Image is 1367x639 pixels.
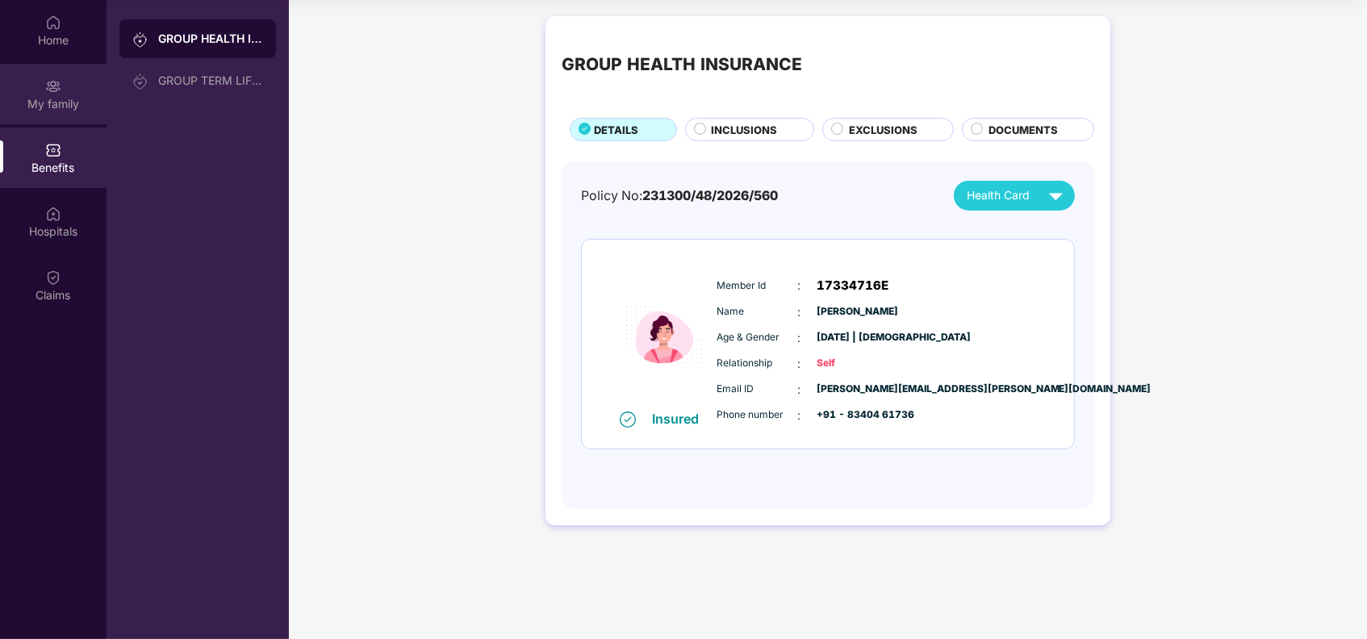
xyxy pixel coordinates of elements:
span: Self [817,356,897,371]
div: Policy No: [581,186,778,206]
img: svg+xml;base64,PHN2ZyBpZD0iQ2xhaW0iIHhtbG5zPSJodHRwOi8vd3d3LnczLm9yZy8yMDAwL3N2ZyIgd2lkdGg9IjIwIi... [45,269,61,286]
img: svg+xml;base64,PHN2ZyB4bWxucz0iaHR0cDovL3d3dy53My5vcmcvMjAwMC9zdmciIHdpZHRoPSIxNiIgaGVpZ2h0PSIxNi... [620,411,636,428]
img: svg+xml;base64,PHN2ZyBpZD0iSG9zcGl0YWxzIiB4bWxucz0iaHR0cDovL3d3dy53My5vcmcvMjAwMC9zdmciIHdpZHRoPS... [45,206,61,222]
span: : [797,329,801,347]
span: : [797,355,801,373]
span: +91 - 83404 61736 [817,407,897,423]
span: DOCUMENTS [989,122,1058,138]
img: icon [616,261,713,409]
span: [DATE] | [DEMOGRAPHIC_DATA] [817,330,897,345]
img: svg+xml;base64,PHN2ZyBpZD0iQmVuZWZpdHMiIHhtbG5zPSJodHRwOi8vd3d3LnczLm9yZy8yMDAwL3N2ZyIgd2lkdGg9Ij... [45,142,61,158]
img: svg+xml;base64,PHN2ZyB3aWR0aD0iMjAiIGhlaWdodD0iMjAiIHZpZXdCb3g9IjAgMCAyMCAyMCIgZmlsbD0ibm9uZSIgeG... [45,78,61,94]
div: GROUP HEALTH INSURANCE [562,52,802,78]
span: 17334716E [817,276,888,295]
span: [PERSON_NAME][EMAIL_ADDRESS][PERSON_NAME][DOMAIN_NAME] [817,382,897,397]
span: Name [717,304,797,319]
div: GROUP TERM LIFE INSURANCE [158,74,263,87]
span: 231300/48/2026/560 [642,188,778,203]
span: : [797,303,801,321]
span: : [797,381,801,399]
span: DETAILS [594,122,638,138]
img: svg+xml;base64,PHN2ZyBpZD0iSG9tZSIgeG1sbnM9Imh0dHA6Ly93d3cudzMub3JnLzIwMDAvc3ZnIiB3aWR0aD0iMjAiIG... [45,15,61,31]
img: svg+xml;base64,PHN2ZyB3aWR0aD0iMjAiIGhlaWdodD0iMjAiIHZpZXdCb3g9IjAgMCAyMCAyMCIgZmlsbD0ibm9uZSIgeG... [132,31,148,48]
span: Relationship [717,356,797,371]
span: Health Card [967,187,1030,205]
img: svg+xml;base64,PHN2ZyB4bWxucz0iaHR0cDovL3d3dy53My5vcmcvMjAwMC9zdmciIHZpZXdCb3g9IjAgMCAyNCAyNCIgd2... [1042,182,1070,210]
button: Health Card [954,181,1075,211]
span: Age & Gender [717,330,797,345]
span: : [797,407,801,424]
div: Insured [652,411,709,427]
img: svg+xml;base64,PHN2ZyB3aWR0aD0iMjAiIGhlaWdodD0iMjAiIHZpZXdCb3g9IjAgMCAyMCAyMCIgZmlsbD0ibm9uZSIgeG... [132,73,148,90]
span: Phone number [717,407,797,423]
span: Member Id [717,278,797,294]
span: EXCLUSIONS [849,122,918,138]
span: INCLUSIONS [712,122,778,138]
span: : [797,277,801,294]
div: GROUP HEALTH INSURANCE [158,31,263,47]
span: Email ID [717,382,797,397]
span: [PERSON_NAME] [817,304,897,319]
